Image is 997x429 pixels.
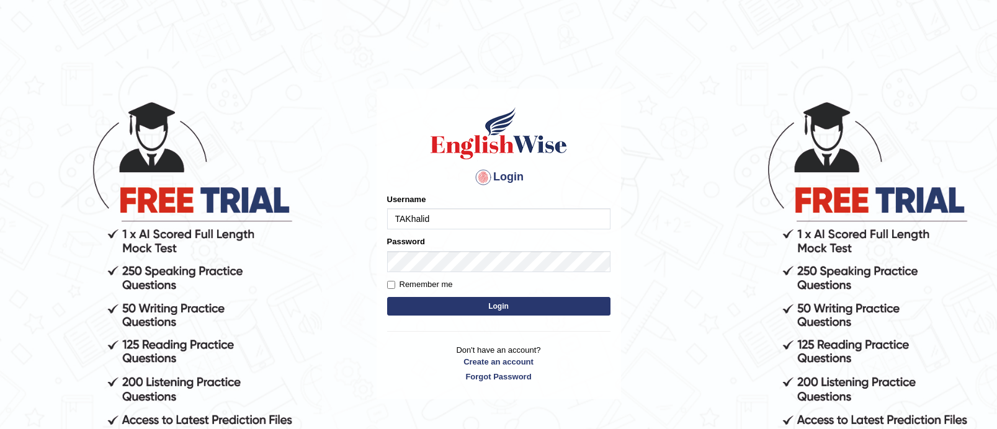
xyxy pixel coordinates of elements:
[387,297,610,316] button: Login
[428,105,570,161] img: Logo of English Wise sign in for intelligent practice with AI
[387,236,425,247] label: Password
[387,356,610,368] a: Create an account
[387,167,610,187] h4: Login
[387,344,610,383] p: Don't have an account?
[387,281,395,289] input: Remember me
[387,278,453,291] label: Remember me
[387,193,426,205] label: Username
[387,371,610,383] a: Forgot Password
